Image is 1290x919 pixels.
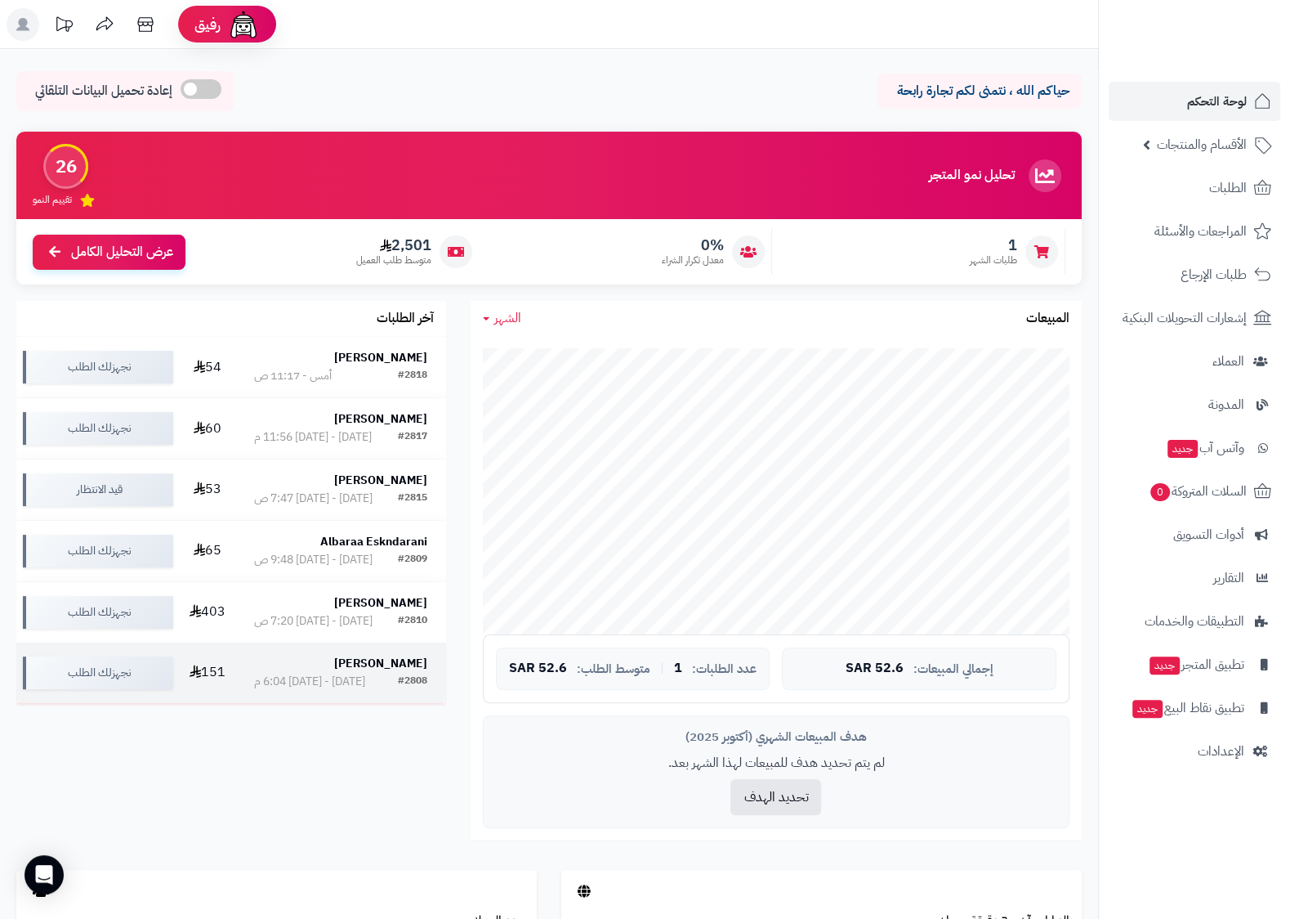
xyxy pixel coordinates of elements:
[320,533,427,550] strong: Albaraa Eskndarani
[1109,558,1280,598] a: التقارير
[398,674,427,690] div: #2808
[254,674,365,690] div: [DATE] - [DATE] 6:04 م
[254,368,332,384] div: أمس - 11:17 ص
[662,236,724,254] span: 0%
[1149,482,1171,502] span: 0
[180,398,235,459] td: 60
[494,308,521,328] span: الشهر
[1131,697,1244,720] span: تطبيق نقاط البيع
[1166,437,1244,459] span: وآتس آب
[1167,440,1198,458] span: جديد
[1109,732,1280,771] a: الإعدادات
[1109,212,1280,251] a: المراجعات والأسئلة
[1026,312,1069,326] h3: المبيعات
[1173,523,1244,546] span: أدوات التسويق
[890,82,1069,101] p: حياكم الله ، نتمنى لكم تجارة رابحة
[1187,90,1247,113] span: لوحة التحكم
[662,253,724,267] span: معدل تكرار الشراء
[23,412,173,445] div: نجهزلك الطلب
[1109,82,1280,121] a: لوحة التحكم
[25,855,64,894] div: Open Intercom Messenger
[180,521,235,581] td: 65
[356,253,431,267] span: متوسط طلب العميل
[1212,350,1244,373] span: العملاء
[692,662,757,676] span: عدد الطلبات:
[334,349,427,366] strong: [PERSON_NAME]
[1109,515,1280,554] a: أدوات التسويق
[1109,688,1280,728] a: تطبيق نقاط البيعجديد
[398,368,427,384] div: #2818
[356,236,431,254] span: 2,501
[1109,602,1280,641] a: التطبيقات والخدمات
[1157,133,1247,156] span: الأقسام والمنتجات
[180,643,235,703] td: 151
[398,491,427,507] div: #2815
[846,661,904,676] span: 52.6 SAR
[1213,567,1244,590] span: التقارير
[1109,428,1280,468] a: وآتس آبجديد
[180,582,235,643] td: 403
[35,82,172,101] span: إعادة تحميل البيانات التلقائي
[23,351,173,383] div: نجهزلك الطلب
[1179,12,1274,47] img: logo-2.png
[43,8,84,45] a: تحديثات المنصة
[1149,480,1247,503] span: السلات المتروكة
[254,429,372,446] div: [DATE] - [DATE] 11:56 م
[970,236,1017,254] span: 1
[23,596,173,629] div: نجهزلك الطلب
[730,779,821,815] button: تحديد الهدف
[334,655,427,672] strong: [PERSON_NAME]
[23,535,173,567] div: نجهزلك الطلب
[1109,255,1280,294] a: طلبات الإرجاع
[334,472,427,489] strong: [PERSON_NAME]
[398,613,427,630] div: #2810
[227,8,260,41] img: ai-face.png
[398,552,427,568] div: #2809
[180,337,235,397] td: 54
[913,662,993,676] span: إجمالي المبيعات:
[33,235,185,270] a: عرض التحليل الكامل
[1181,263,1247,286] span: طلبات الإرجاع
[180,459,235,520] td: 53
[1154,220,1247,243] span: المراجعات والأسئلة
[194,15,221,34] span: رفيق
[1109,385,1280,424] a: المدونة
[1109,168,1280,208] a: الطلبات
[970,253,1017,267] span: طلبات الشهر
[23,657,173,689] div: نجهزلك الطلب
[496,728,1056,746] div: هدف المبيعات الشهري (أكتوبر 2025)
[377,312,434,326] h3: آخر الطلبات
[254,613,373,630] div: [DATE] - [DATE] 7:20 ص
[1132,700,1163,718] span: جديد
[1208,393,1244,416] span: المدونة
[334,594,427,612] strong: [PERSON_NAME]
[33,193,72,207] span: تقييم النمو
[1149,657,1180,675] span: جديد
[1148,653,1244,676] span: تطبيق المتجر
[1109,472,1280,511] a: السلات المتروكة0
[334,410,427,428] strong: [PERSON_NAME]
[1109,342,1280,381] a: العملاء
[254,491,373,507] div: [DATE] - [DATE] 7:47 ص
[254,552,373,568] div: [DATE] - [DATE] 9:48 ص
[1123,307,1247,329] span: إشعارات التحويلات البنكية
[577,662,650,676] span: متوسط الطلب:
[23,473,173,506] div: قيد الانتظار
[1109,298,1280,338] a: إشعارات التحويلات البنكية
[929,168,1015,183] h3: تحليل نمو المتجر
[1198,740,1244,763] span: الإعدادات
[1109,645,1280,684] a: تطبيق المتجرجديد
[71,243,173,262] span: عرض التحليل الكامل
[1145,610,1244,633] span: التطبيقات والخدمات
[398,429,427,446] div: #2817
[483,309,521,328] a: الشهر
[496,754,1056,773] p: لم يتم تحديد هدف للمبيعات لهذا الشهر بعد.
[1209,177,1247,199] span: الطلبات
[509,661,567,676] span: 52.6 SAR
[660,662,664,675] span: |
[674,661,682,676] span: 1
